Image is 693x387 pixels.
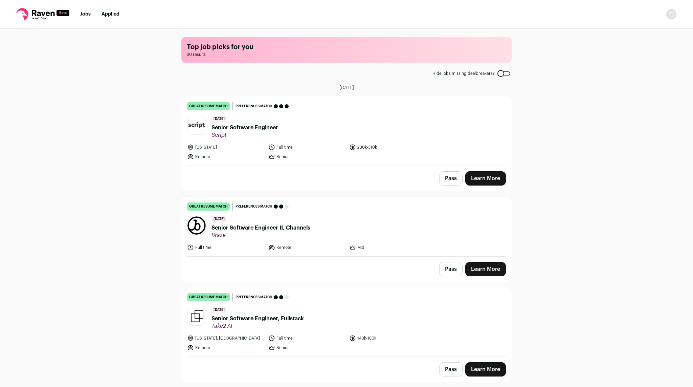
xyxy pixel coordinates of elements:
span: Senior Software Engineer [211,124,278,132]
a: great resume match Preferences match [DATE] Senior Software Engineer II, Channels Braze Full time... [182,197,511,256]
li: 230k-310k [349,144,426,151]
li: [US_STATE] [187,144,264,151]
a: Jobs [80,12,91,17]
a: Applied [102,12,119,17]
span: [DATE] [211,116,227,122]
a: great resume match Preferences match [DATE] Senior Software Engineer Script [US_STATE] Full time ... [182,97,511,166]
button: Pass [439,262,463,276]
div: great resume match [187,202,230,211]
span: Senior Software Engineer, Fullstack [211,315,304,323]
li: Remote [187,153,264,160]
li: Remote [268,244,345,251]
li: [US_STATE], [GEOGRAPHIC_DATA] [187,335,264,342]
a: Learn More [465,362,506,377]
li: Senior [268,344,345,351]
span: [DATE] [211,307,227,313]
img: nopic.png [666,9,677,20]
span: Braze [211,232,310,239]
span: Hide jobs missing dealbreakers? [432,71,495,76]
li: Mid [349,244,426,251]
span: Take2 AI [211,323,304,329]
h1: Top job picks for you [187,42,506,52]
span: Script [211,132,278,138]
img: a65df8d46068db1450e8398d34c6e28ab6e6c3d36ddd1dc214c2288c77b4d1b1.jpg [187,216,206,235]
button: Pass [439,171,463,186]
img: 06f9476fcc3084cda744d61e0b5fd991945a3a5486e478388b2fee9998aa07ec.jpg [187,116,206,134]
li: Full time [268,144,345,151]
span: Senior Software Engineer II, Channels [211,224,310,232]
li: Senior [268,153,345,160]
li: 140k-180k [349,335,426,342]
div: great resume match [187,102,230,110]
a: Learn More [465,171,506,186]
span: Preferences match [236,103,272,110]
div: great resume match [187,293,230,301]
span: [DATE] [211,216,227,222]
a: great resume match Preferences match [DATE] Senior Software Engineer, Fullstack Take2 AI [US_STAT... [182,288,511,357]
a: Learn More [465,262,506,276]
span: [DATE] [339,84,354,91]
span: Preferences match [236,203,272,210]
li: Full time [268,335,345,342]
span: 30 results [187,52,506,57]
span: Preferences match [236,294,272,301]
li: Full time [187,244,264,251]
button: Open dropdown [666,9,677,20]
li: Remote [187,344,264,351]
img: 1b8c88f87782c018796b4dd77cac3f7357573d4067858bd73afebb2f547fd9c1.jpg [187,307,206,325]
button: Pass [439,362,463,377]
